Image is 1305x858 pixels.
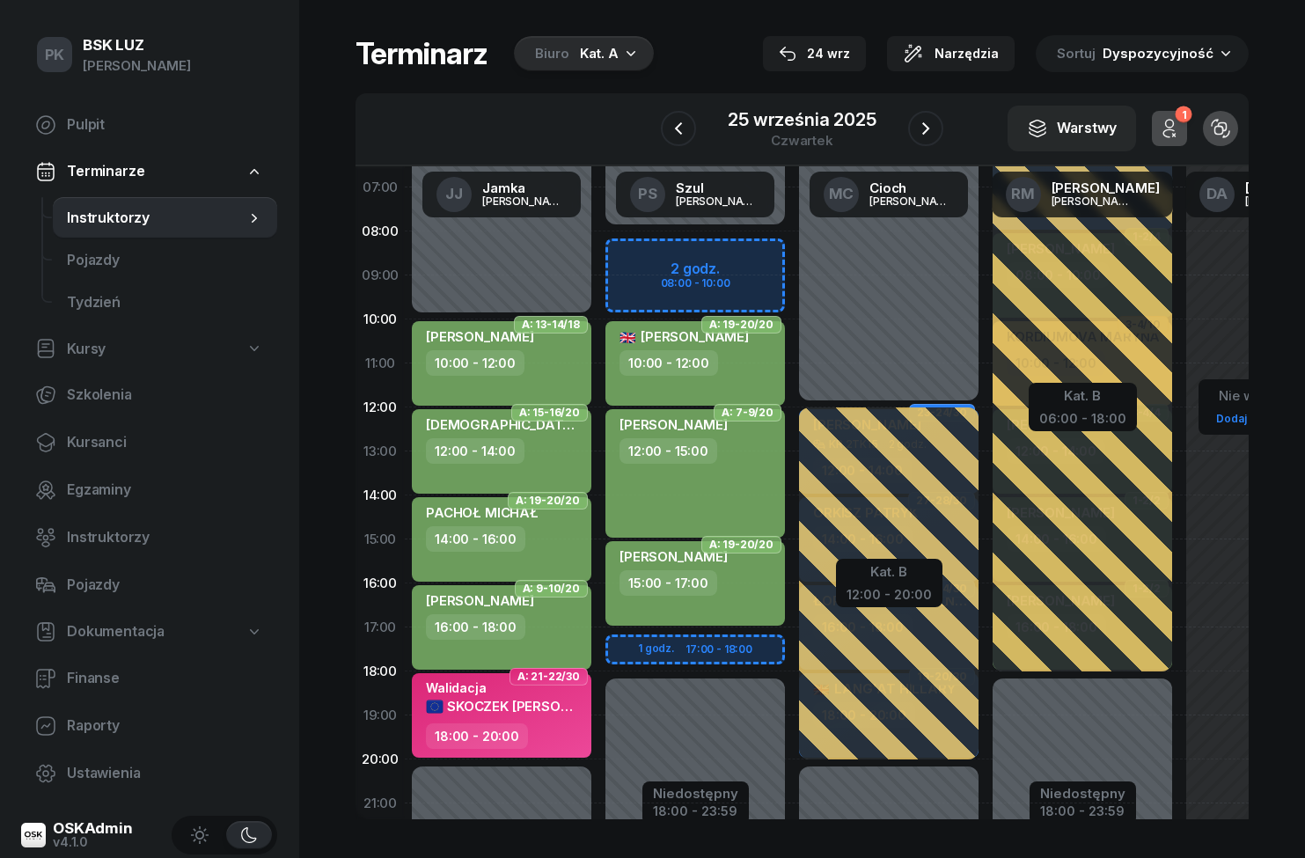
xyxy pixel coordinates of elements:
a: RM[PERSON_NAME][PERSON_NAME] [992,172,1174,217]
div: 10:00 [356,297,405,341]
a: Pulpit [21,104,277,146]
span: Dokumentacja [67,620,165,643]
div: Warstwy [1027,117,1117,140]
span: Kursy [67,338,106,361]
div: 18:00 - 23:59 [653,800,738,818]
span: 🇬🇧 [620,329,636,346]
div: 16:00 [356,561,405,605]
span: Sortuj [1057,42,1099,65]
a: Tydzień [53,282,277,324]
span: Instruktorzy [67,526,263,549]
div: 24 wrz [779,43,850,64]
div: 06:00 - 18:00 [1039,407,1126,426]
span: A: 7-9/20 [722,411,773,414]
span: Pojazdy [67,249,263,272]
div: 08:00 [356,209,405,253]
span: SKOCZEK [PERSON_NAME] [447,698,620,715]
div: Biuro [535,43,569,64]
button: Kat. B12:00 - 20:00 [847,561,932,602]
span: A: 19-20/20 [709,323,773,326]
div: [PERSON_NAME] [869,195,954,207]
div: 14:00 - 16:00 [426,526,525,552]
span: A: 15-16/20 [519,411,580,414]
div: 07:00 [356,165,405,209]
a: Dokumentacja [21,612,277,652]
div: Jamka [482,181,567,194]
span: [PERSON_NAME] [620,416,728,433]
div: 09:00 [356,253,405,297]
span: Finanse [67,667,263,690]
span: [PERSON_NAME] [426,592,534,609]
span: Dyspozycyjność [1103,45,1213,62]
div: 17:00 [356,605,405,649]
span: A: 21-22/30 [517,675,580,678]
button: Warstwy [1008,106,1136,151]
button: 24 wrz [763,36,866,71]
div: 10:00 - 12:00 [426,350,524,376]
span: [DEMOGRAPHIC_DATA] GRZEGORZ [426,416,655,433]
div: 13:00 [356,429,405,473]
div: Kat. B [1039,385,1126,407]
div: OSKAdmin [53,821,133,836]
div: BSK LUZ [83,38,191,53]
button: Niedostępny18:00 - 23:59 [1040,783,1125,822]
button: Kat. B06:00 - 18:00 [1039,385,1126,426]
span: Pulpit [67,114,263,136]
span: PACHOŁ MICHAŁ [426,504,539,521]
div: [PERSON_NAME] [1052,195,1136,207]
a: Kursy [21,329,277,370]
div: 12:00 - 15:00 [620,438,717,464]
div: 18:00 [356,649,405,693]
span: Kursanci [67,431,263,454]
button: Sortuj Dyspozycyjność [1036,35,1249,72]
div: Niedostępny [653,787,738,800]
div: 18:00 - 23:59 [1040,800,1125,818]
img: logo-xs@2x.png [21,823,46,847]
span: A: 19-20/20 [709,543,773,546]
div: 11:00 [356,341,405,385]
div: 18:00 - 20:00 [426,723,528,749]
div: 10:00 - 12:00 [620,350,718,376]
a: JJJamka[PERSON_NAME] [422,172,581,217]
span: Tydzień [67,291,263,314]
a: Pojazdy [21,564,277,606]
span: DA [1206,187,1228,202]
div: 25 września 2025 [728,111,876,128]
span: Pojazdy [67,574,263,597]
span: [PERSON_NAME] [620,328,749,345]
div: [PERSON_NAME] [482,195,567,207]
span: Narzędzia [935,43,999,64]
div: 15:00 [356,517,405,561]
span: A: 13-14/18 [522,323,580,326]
span: RM [1011,187,1035,202]
span: [PERSON_NAME] [426,328,534,345]
div: czwartek [728,134,876,147]
div: Cioch [869,181,954,194]
span: MC [829,187,854,202]
div: Kat. A [580,43,619,64]
a: Finanse [21,657,277,700]
a: MCCioch[PERSON_NAME] [810,172,968,217]
div: Kat. B [847,561,932,583]
span: PK [45,48,65,62]
a: Ustawienia [21,752,277,795]
a: PSSzul[PERSON_NAME] [616,172,774,217]
div: 1 [1175,106,1191,123]
div: 15:00 - 17:00 [620,570,717,596]
span: JJ [445,187,463,202]
button: BiuroKat. A [509,36,654,71]
div: 16:00 - 18:00 [426,614,525,640]
span: Raporty [67,715,263,737]
a: Instruktorzy [21,517,277,559]
span: Egzaminy [67,479,263,502]
div: Szul [676,181,760,194]
div: [PERSON_NAME] [676,195,760,207]
button: Niedostępny18:00 - 23:59 [653,783,738,822]
button: 1 [1152,111,1187,146]
div: v4.1.0 [53,836,133,848]
h1: Terminarz [356,38,488,70]
div: [PERSON_NAME] [83,55,191,77]
div: 12:00 [356,385,405,429]
div: [PERSON_NAME] [1052,181,1160,194]
span: Terminarze [67,160,144,183]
